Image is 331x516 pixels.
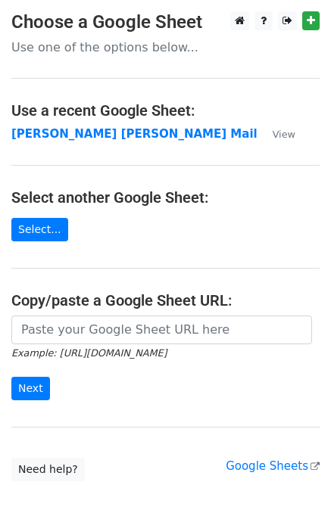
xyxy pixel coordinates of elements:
[11,291,320,309] h4: Copy/paste a Google Sheet URL:
[11,316,312,344] input: Paste your Google Sheet URL here
[11,347,167,359] small: Example: [URL][DOMAIN_NAME]
[11,101,320,120] h4: Use a recent Google Sheet:
[11,377,50,400] input: Next
[226,459,320,473] a: Google Sheets
[11,218,68,241] a: Select...
[273,129,295,140] small: View
[11,458,85,481] a: Need help?
[255,443,331,516] iframe: Chat Widget
[11,188,320,207] h4: Select another Google Sheet:
[11,11,320,33] h3: Choose a Google Sheet
[258,127,295,141] a: View
[11,127,258,141] a: [PERSON_NAME] [PERSON_NAME] Mail
[11,39,320,55] p: Use one of the options below...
